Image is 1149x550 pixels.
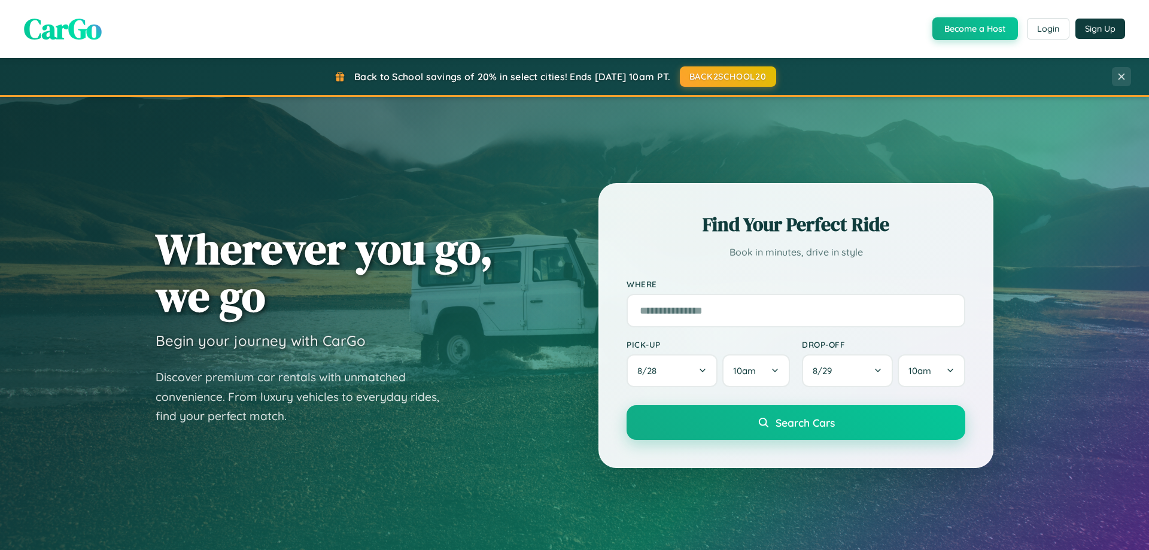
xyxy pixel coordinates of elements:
span: 10am [733,365,756,376]
span: Back to School savings of 20% in select cities! Ends [DATE] 10am PT. [354,71,670,83]
h2: Find Your Perfect Ride [627,211,965,238]
label: Drop-off [802,339,965,350]
h1: Wherever you go, we go [156,225,493,320]
button: 10am [722,354,790,387]
button: 8/28 [627,354,718,387]
label: Where [627,279,965,289]
button: Login [1027,18,1069,39]
button: Become a Host [932,17,1018,40]
span: 10am [908,365,931,376]
label: Pick-up [627,339,790,350]
span: 8 / 29 [813,365,838,376]
span: Search Cars [776,416,835,429]
button: Sign Up [1075,19,1125,39]
h3: Begin your journey with CarGo [156,332,366,350]
button: 8/29 [802,354,893,387]
span: 8 / 28 [637,365,662,376]
span: CarGo [24,9,102,48]
p: Discover premium car rentals with unmatched convenience. From luxury vehicles to everyday rides, ... [156,367,455,426]
button: 10am [898,354,965,387]
button: Search Cars [627,405,965,440]
p: Book in minutes, drive in style [627,244,965,261]
button: BACK2SCHOOL20 [680,66,776,87]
